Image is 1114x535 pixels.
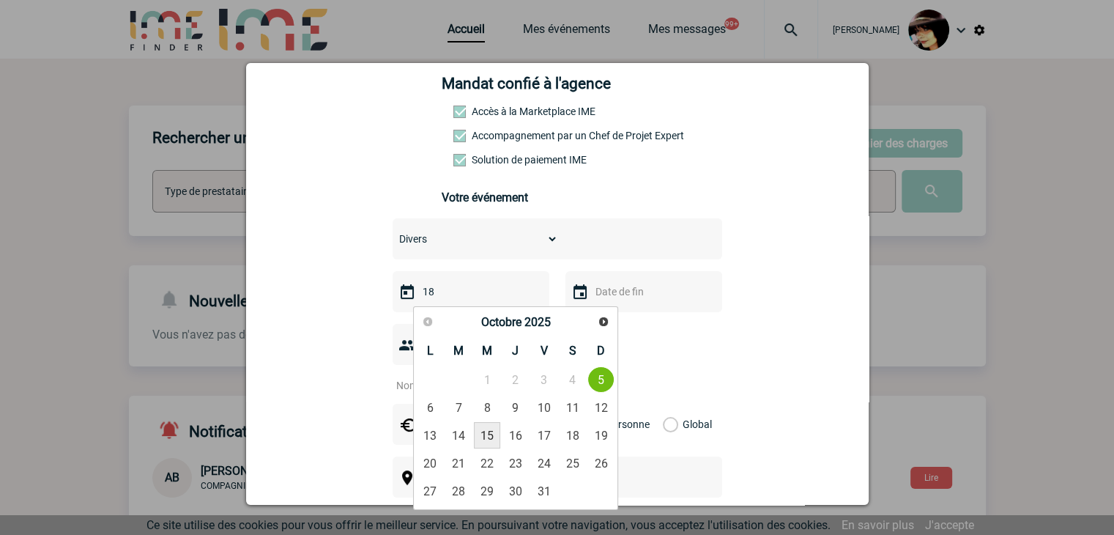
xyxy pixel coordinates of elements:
[442,75,611,92] h4: Mandat confié à l'agence
[598,316,609,328] span: Suivant
[482,344,492,358] span: Mercredi
[453,154,518,166] label: Conformité aux process achat client, Prise en charge de la facturation, Mutualisation de plusieur...
[663,404,672,445] label: Global
[530,450,557,476] a: 24
[502,394,529,421] a: 9
[530,422,557,449] a: 17
[587,394,614,421] a: 12
[453,130,518,141] label: Prestation payante
[474,450,501,476] a: 22
[427,344,434,358] span: Lundi
[502,422,529,449] a: 16
[445,478,472,504] a: 28
[587,450,614,476] a: 26
[559,394,586,421] a: 11
[419,282,520,301] input: Date de début
[541,344,548,358] span: Vendredi
[587,366,614,393] a: 5
[559,450,586,476] a: 25
[559,422,586,449] a: 18
[592,282,693,301] input: Date de fin
[445,394,472,421] a: 7
[593,311,614,333] a: Suivant
[417,422,444,449] a: 13
[512,344,519,358] span: Jeudi
[393,376,530,395] input: Nombre de participants
[530,394,557,421] a: 10
[445,422,472,449] a: 14
[442,191,672,204] h3: Votre événement
[502,478,529,504] a: 30
[474,422,501,449] a: 15
[597,344,605,358] span: Dimanche
[453,106,518,117] label: Accès à la Marketplace IME
[530,478,557,504] a: 31
[453,344,464,358] span: Mardi
[417,394,444,421] a: 6
[474,394,501,421] a: 8
[474,478,501,504] a: 29
[569,344,576,358] span: Samedi
[417,478,444,504] a: 27
[417,450,444,476] a: 20
[502,450,529,476] a: 23
[480,315,521,329] span: Octobre
[524,315,550,329] span: 2025
[587,422,614,449] a: 19
[445,450,472,476] a: 21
